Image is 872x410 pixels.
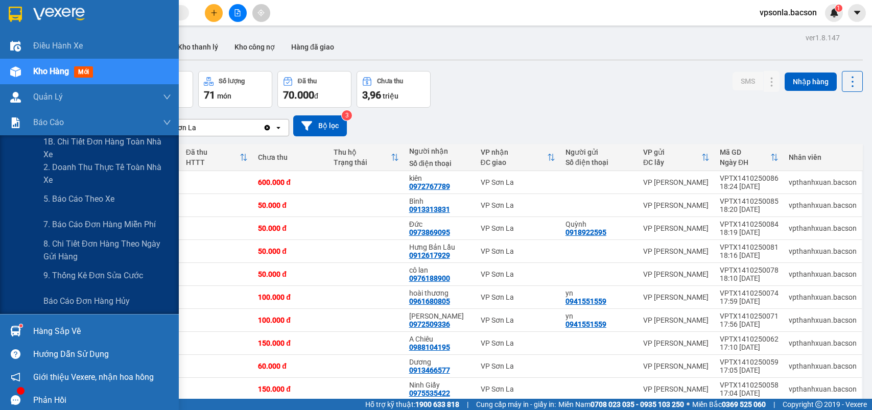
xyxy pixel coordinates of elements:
div: vpthanhxuan.bacson [789,247,857,255]
img: warehouse-icon [10,326,21,336]
div: HTTT [186,158,240,166]
div: 0913313831 [409,205,450,213]
span: vpsonla.bacson [751,6,825,19]
div: VP [PERSON_NAME] [643,224,710,232]
div: Bình [409,197,470,205]
div: Số điện thoại [565,158,633,166]
div: Hàng sắp về [33,324,171,339]
div: VP Sơn La [481,362,555,370]
button: caret-down [848,4,866,22]
svg: Clear value [263,124,271,132]
span: 8. Chi tiết đơn hàng theo ngày gửi hàng [43,237,171,263]
div: 50.000 đ [258,247,323,255]
th: Toggle SortBy [328,144,404,171]
button: SMS [733,72,763,90]
div: 100.000 đ [258,293,323,301]
div: 0941551559 [565,297,606,305]
span: 1B. Chi tiết đơn hàng toàn nhà xe [43,135,171,161]
span: Kho hàng [33,66,69,76]
div: Ninh Giấy [409,381,470,389]
div: VP gửi [643,148,701,156]
div: vpthanhxuan.bacson [789,178,857,186]
div: VPTX1410250058 [720,381,779,389]
div: VPTX1410250074 [720,289,779,297]
div: ĐC lấy [643,158,701,166]
div: 0976188900 [409,274,450,282]
img: warehouse-icon [10,66,21,77]
div: VPTX1410250081 [720,243,779,251]
div: Số lượng [219,78,245,85]
div: Đã thu [298,78,317,85]
div: 17:10 [DATE] [720,343,779,351]
div: vpthanhxuan.bacson [789,339,857,347]
th: Toggle SortBy [181,144,253,171]
div: Chưa thu [377,78,403,85]
button: Số lượng71món [198,71,272,108]
span: Miền Bắc [692,399,766,410]
strong: 1900 633 818 [415,400,459,408]
div: A Chiêu [409,335,470,343]
div: Người gửi [565,148,633,156]
div: cô lan [409,266,470,274]
div: VPTX1410250071 [720,312,779,320]
button: Kho thanh lý [170,35,226,59]
div: VP Sơn La [481,178,555,186]
div: 50.000 đ [258,224,323,232]
div: 0918922595 [565,228,606,236]
strong: 0369 525 060 [722,400,766,408]
button: aim [252,4,270,22]
img: logo-vxr [9,7,22,22]
div: Chưa thu [258,153,323,161]
div: VP [PERSON_NAME] [643,178,710,186]
div: 0961680805 [409,297,450,305]
div: vpthanhxuan.bacson [789,201,857,209]
span: ⚪️ [687,402,690,406]
button: Đã thu70.000đ [277,71,351,108]
div: 0972767789 [409,182,450,190]
div: VP [PERSON_NAME] [643,339,710,347]
span: message [11,395,20,405]
div: VP Sơn La [481,385,555,393]
span: | [773,399,775,410]
button: Bộ lọc [293,115,347,136]
span: question-circle [11,349,20,359]
img: warehouse-icon [10,92,21,103]
div: VP [PERSON_NAME] [643,293,710,301]
div: 0913466577 [409,366,450,374]
span: aim [257,9,265,16]
div: VP Sơn La [481,339,555,347]
button: Chưa thu3,96 triệu [357,71,431,108]
div: Oanh Thịnh [409,312,470,320]
div: 18:20 [DATE] [720,205,779,213]
div: 18:24 [DATE] [720,182,779,190]
div: 0941551559 [565,320,606,328]
svg: open [274,124,282,132]
div: Số điện thoại [409,159,470,167]
span: 9. Thống kê đơn sửa cước [43,269,143,282]
sup: 1 [835,5,842,12]
span: Cung cấp máy in - giấy in: [476,399,556,410]
div: Quỳnh [565,220,633,228]
div: Trạng thái [334,158,391,166]
div: 18:10 [DATE] [720,274,779,282]
div: VP [PERSON_NAME] [643,201,710,209]
div: 150.000 đ [258,339,323,347]
span: 1 [837,5,840,12]
div: VP [PERSON_NAME] [643,362,710,370]
div: VP Sơn La [481,316,555,324]
div: Đã thu [186,148,240,156]
span: Miền Nam [558,399,684,410]
div: Thu hộ [334,148,391,156]
div: VP Sơn La [481,270,555,278]
div: 17:05 [DATE] [720,366,779,374]
div: vpthanhxuan.bacson [789,224,857,232]
div: VP [PERSON_NAME] [643,385,710,393]
span: | [467,399,468,410]
button: Kho công nợ [226,35,283,59]
div: VP [PERSON_NAME] [643,247,710,255]
th: Toggle SortBy [476,144,560,171]
img: icon-new-feature [830,8,839,17]
div: 600.000 đ [258,178,323,186]
button: Hàng đã giao [283,35,342,59]
img: warehouse-icon [10,41,21,52]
